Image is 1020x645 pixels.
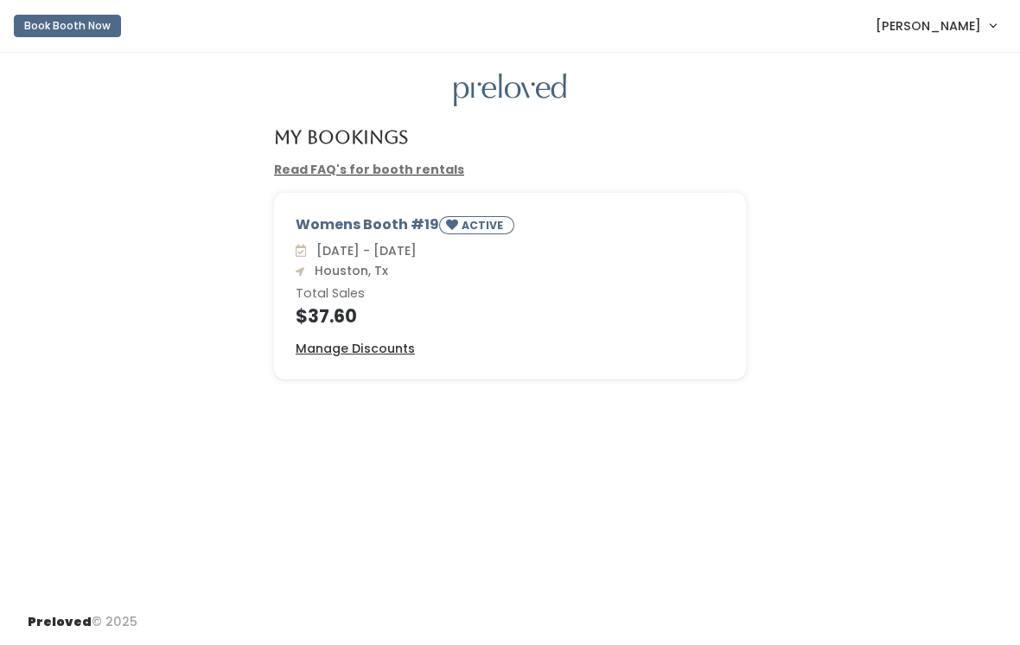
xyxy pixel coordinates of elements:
[274,127,408,147] h4: My Bookings
[308,262,388,279] span: Houston, Tx
[28,613,92,630] span: Preloved
[296,287,724,301] h6: Total Sales
[274,161,464,178] a: Read FAQ's for booth rentals
[454,73,566,107] img: preloved logo
[28,599,137,631] div: © 2025
[296,340,415,358] a: Manage Discounts
[309,242,417,259] span: [DATE] - [DATE]
[296,214,724,241] div: Womens Booth #19
[876,16,981,35] span: [PERSON_NAME]
[858,7,1013,44] a: [PERSON_NAME]
[462,218,507,233] small: ACTIVE
[14,7,121,45] a: Book Booth Now
[296,340,415,357] u: Manage Discounts
[14,15,121,37] button: Book Booth Now
[296,306,724,326] h4: $37.60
